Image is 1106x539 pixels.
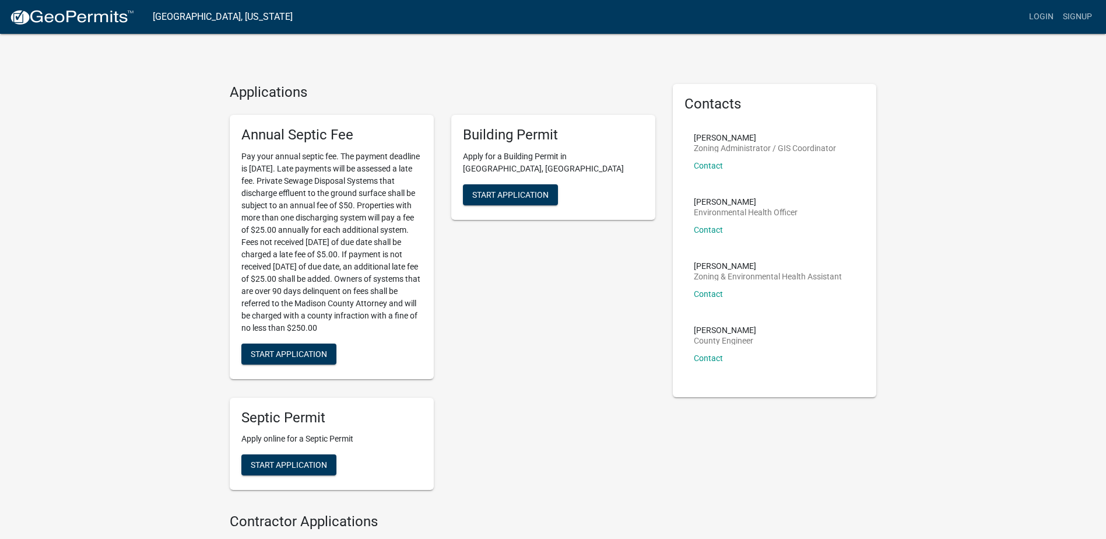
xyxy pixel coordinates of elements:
[694,353,723,363] a: Contact
[230,84,655,499] wm-workflow-list-section: Applications
[684,96,865,113] h5: Contacts
[241,454,336,475] button: Start Application
[694,208,798,216] p: Environmental Health Officer
[241,127,422,143] h5: Annual Septic Fee
[694,337,756,345] p: County Engineer
[694,326,756,334] p: [PERSON_NAME]
[694,262,842,270] p: [PERSON_NAME]
[1024,6,1058,28] a: Login
[230,84,655,101] h4: Applications
[251,460,327,470] span: Start Application
[241,409,422,426] h5: Septic Permit
[694,225,723,235] a: Contact
[230,513,655,530] h4: Contractor Applications
[472,190,549,199] span: Start Application
[694,144,836,152] p: Zoning Administrator / GIS Coordinator
[251,349,327,358] span: Start Application
[463,184,558,205] button: Start Application
[694,198,798,206] p: [PERSON_NAME]
[241,344,336,365] button: Start Application
[241,433,422,445] p: Apply online for a Septic Permit
[694,272,842,281] p: Zoning & Environmental Health Assistant
[694,161,723,170] a: Contact
[241,150,422,334] p: Pay your annual septic fee. The payment deadline is [DATE]. Late payments will be assessed a late...
[463,150,644,175] p: Apply for a Building Permit in [GEOGRAPHIC_DATA], [GEOGRAPHIC_DATA]
[694,289,723,299] a: Contact
[694,134,836,142] p: [PERSON_NAME]
[1058,6,1097,28] a: Signup
[153,7,293,27] a: [GEOGRAPHIC_DATA], [US_STATE]
[463,127,644,143] h5: Building Permit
